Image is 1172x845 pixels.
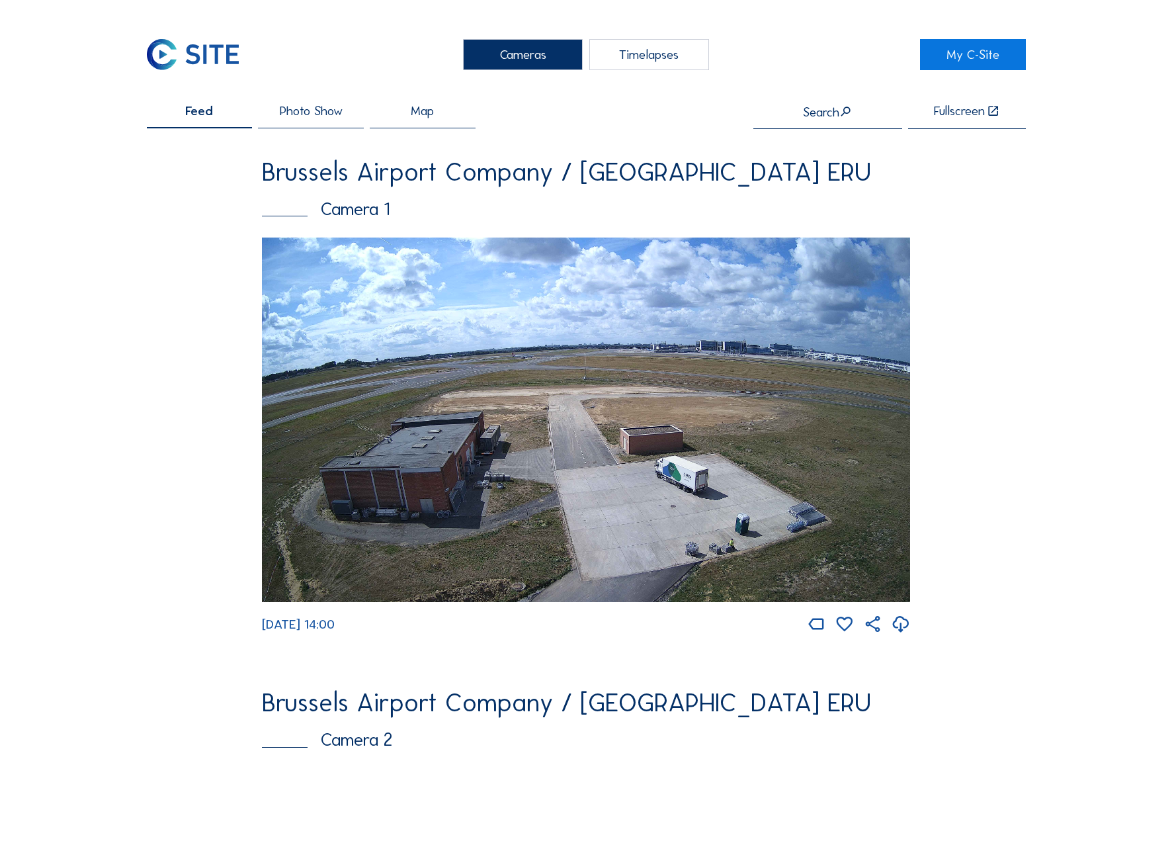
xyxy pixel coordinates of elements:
[463,39,583,70] div: Cameras
[147,39,252,70] a: C-SITE Logo
[280,105,343,117] span: Photo Show
[185,105,213,117] span: Feed
[411,105,434,117] span: Map
[589,39,709,70] div: Timelapses
[262,616,335,632] span: [DATE] 14:00
[262,238,910,602] img: Image
[262,689,910,715] div: Brussels Airport Company / [GEOGRAPHIC_DATA] ERU
[262,731,910,748] div: Camera 2
[934,105,985,118] div: Fullscreen
[920,39,1025,70] a: My C-Site
[262,159,910,185] div: Brussels Airport Company / [GEOGRAPHIC_DATA] ERU
[262,200,910,218] div: Camera 1
[147,39,239,70] img: C-SITE Logo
